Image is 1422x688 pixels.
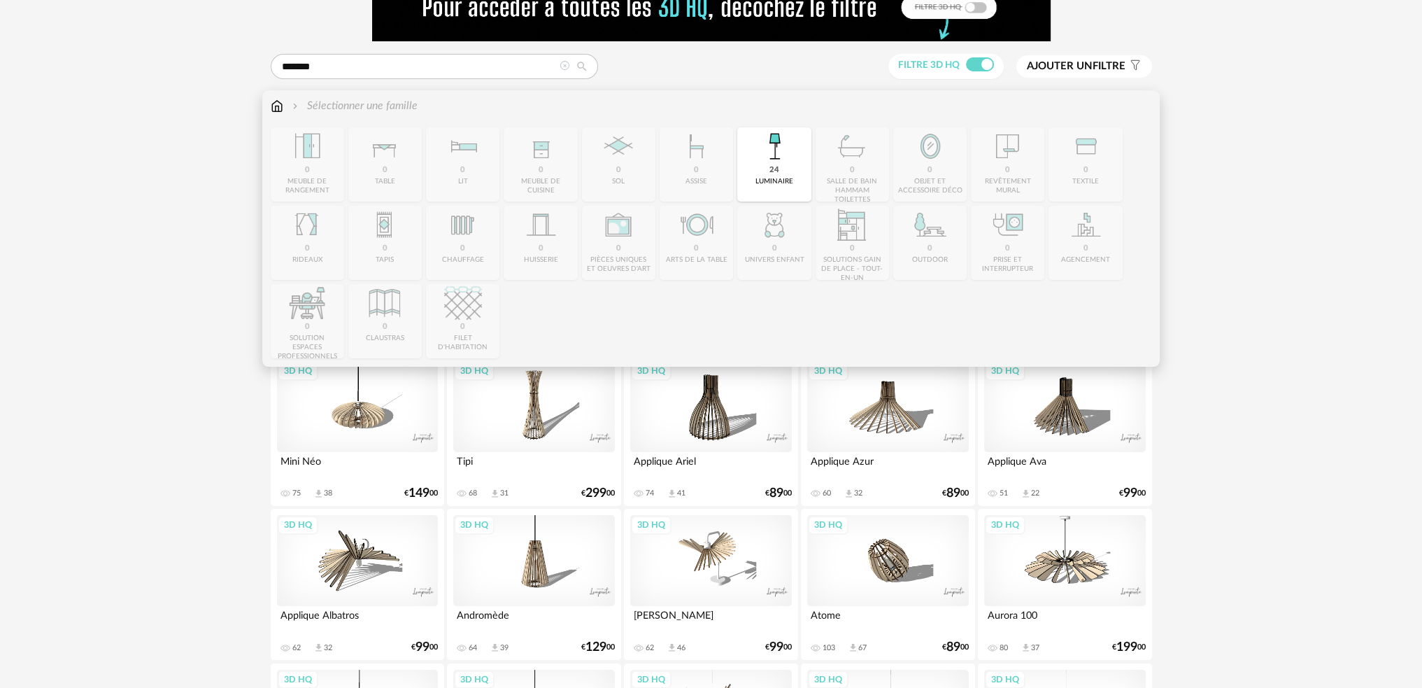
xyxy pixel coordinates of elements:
[677,489,685,498] div: 41
[1031,643,1039,653] div: 37
[585,643,606,652] span: 129
[278,362,318,380] div: 3D HQ
[984,606,1145,634] div: Aurora 100
[404,489,438,498] div: € 00
[1125,59,1142,73] span: Filter icon
[808,516,848,534] div: 3D HQ
[453,606,614,634] div: Andromède
[801,355,974,506] a: 3D HQ Applique Azur 60 Download icon 32 €8900
[801,509,974,660] a: 3D HQ Atome 103 Download icon 67 €8900
[631,516,671,534] div: 3D HQ
[985,516,1025,534] div: 3D HQ
[271,355,444,506] a: 3D HQ Mini Néo 75 Download icon 38 €14900
[469,489,477,498] div: 68
[1000,489,1008,498] div: 51
[985,362,1025,380] div: 3D HQ
[447,509,620,660] a: 3D HQ Andromède 64 Download icon 39 €12900
[1119,489,1146,498] div: € 00
[765,643,792,652] div: € 00
[646,643,654,653] div: 62
[581,643,615,652] div: € 00
[755,127,793,165] img: Luminaire.png
[1027,61,1093,71] span: Ajouter un
[898,60,960,70] span: Filtre 3D HQ
[755,177,793,186] div: luminaire
[292,489,301,498] div: 75
[844,489,854,499] span: Download icon
[624,355,797,506] a: 3D HQ Applique Ariel 74 Download icon 41 €8900
[1031,489,1039,498] div: 22
[585,489,606,498] span: 299
[277,606,438,634] div: Applique Albatros
[415,643,429,652] span: 99
[769,165,779,176] div: 24
[808,362,848,380] div: 3D HQ
[271,509,444,660] a: 3D HQ Applique Albatros 62 Download icon 32 €9900
[278,516,318,534] div: 3D HQ
[500,643,509,653] div: 39
[667,489,677,499] span: Download icon
[454,516,495,534] div: 3D HQ
[290,98,418,114] div: Sélectionner une famille
[581,489,615,498] div: € 00
[823,489,831,498] div: 60
[453,452,614,480] div: Tipi
[292,643,301,653] div: 62
[858,643,867,653] div: 67
[946,643,960,652] span: 89
[823,643,835,653] div: 103
[942,643,969,652] div: € 00
[624,509,797,660] a: 3D HQ [PERSON_NAME] 62 Download icon 46 €9900
[946,489,960,498] span: 89
[807,452,968,480] div: Applique Azur
[411,643,438,652] div: € 00
[271,98,283,114] img: svg+xml;base64,PHN2ZyB3aWR0aD0iMTYiIGhlaWdodD0iMTciIHZpZXdCb3g9IjAgMCAxNiAxNyIgZmlsbD0ibm9uZSIgeG...
[807,606,968,634] div: Atome
[1123,489,1137,498] span: 99
[1112,643,1146,652] div: € 00
[769,489,783,498] span: 89
[290,98,301,114] img: svg+xml;base64,PHN2ZyB3aWR0aD0iMTYiIGhlaWdodD0iMTYiIHZpZXdCb3g9IjAgMCAxNiAxNiIgZmlsbD0ibm9uZSIgeG...
[942,489,969,498] div: € 00
[631,362,671,380] div: 3D HQ
[854,489,862,498] div: 32
[848,643,858,653] span: Download icon
[978,509,1151,660] a: 3D HQ Aurora 100 80 Download icon 37 €19900
[1116,643,1137,652] span: 199
[630,452,791,480] div: Applique Ariel
[500,489,509,498] div: 31
[447,355,620,506] a: 3D HQ Tipi 68 Download icon 31 €29900
[765,489,792,498] div: € 00
[469,643,477,653] div: 64
[1021,489,1031,499] span: Download icon
[978,355,1151,506] a: 3D HQ Applique Ava 51 Download icon 22 €9900
[646,489,654,498] div: 74
[490,643,500,653] span: Download icon
[630,606,791,634] div: [PERSON_NAME]
[454,362,495,380] div: 3D HQ
[984,452,1145,480] div: Applique Ava
[1027,59,1125,73] span: filtre
[490,489,500,499] span: Download icon
[1021,643,1031,653] span: Download icon
[324,643,332,653] div: 32
[1016,55,1152,78] button: Ajouter unfiltre Filter icon
[769,643,783,652] span: 99
[667,643,677,653] span: Download icon
[1000,643,1008,653] div: 80
[313,489,324,499] span: Download icon
[277,452,438,480] div: Mini Néo
[313,643,324,653] span: Download icon
[677,643,685,653] div: 46
[408,489,429,498] span: 149
[324,489,332,498] div: 38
